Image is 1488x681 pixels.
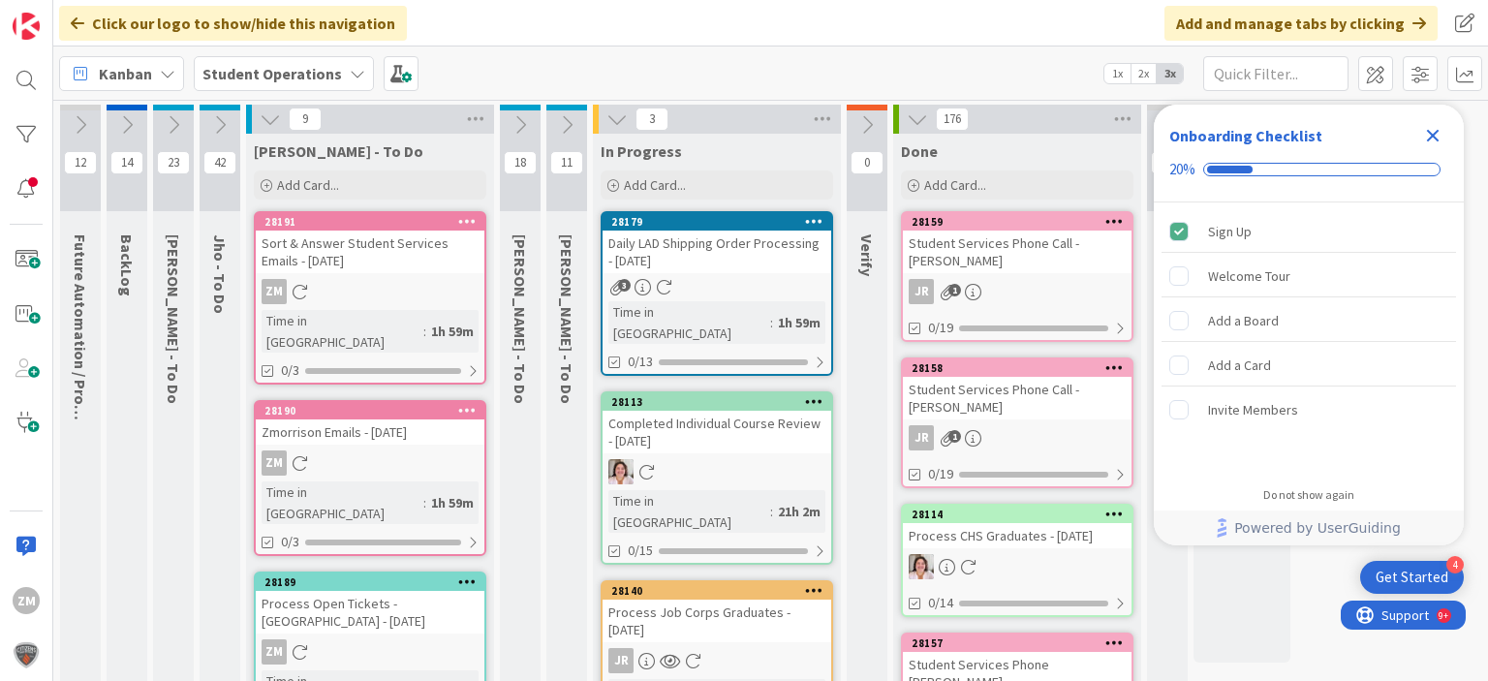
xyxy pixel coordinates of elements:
img: Visit kanbanzone.com [13,13,40,40]
div: Process CHS Graduates - [DATE] [903,523,1131,548]
div: 28159 [903,213,1131,231]
div: 28159Student Services Phone Call - [PERSON_NAME] [903,213,1131,273]
a: 28113Completed Individual Course Review - [DATE]EWTime in [GEOGRAPHIC_DATA]:21h 2m0/15 [601,391,833,565]
span: 23 [157,151,190,174]
div: Welcome Tour is incomplete. [1162,255,1456,297]
div: Time in [GEOGRAPHIC_DATA] [262,310,423,353]
div: Invite Members is incomplete. [1162,388,1456,431]
span: 0/19 [928,464,953,484]
span: Add Card... [277,176,339,194]
div: 28190 [264,404,484,418]
span: Eric - To Do [511,234,530,404]
div: JR [909,279,934,304]
div: JR [903,279,1131,304]
span: Kanban [99,62,152,85]
div: Process Open Tickets - [GEOGRAPHIC_DATA] - [DATE] [256,591,484,634]
span: 0/13 [628,352,653,372]
a: 28191Sort & Answer Student Services Emails - [DATE]ZMTime in [GEOGRAPHIC_DATA]:1h 59m0/3 [254,211,486,385]
div: JR [903,425,1131,450]
span: BackLog [117,234,137,296]
div: 28179 [611,215,831,229]
div: ZM [262,450,287,476]
div: 28189Process Open Tickets - [GEOGRAPHIC_DATA] - [DATE] [256,573,484,634]
div: 4 [1446,556,1464,573]
span: 12 [64,151,97,174]
img: avatar [13,641,40,668]
a: 28159Student Services Phone Call - [PERSON_NAME]JR0/19 [901,211,1133,342]
span: 0 [1151,151,1184,174]
img: EW [608,459,634,484]
div: 1h 59m [426,492,479,513]
div: Onboarding Checklist [1169,124,1322,147]
div: JR [603,648,831,673]
input: Quick Filter... [1203,56,1348,91]
div: ZM [256,450,484,476]
div: 28159 [912,215,1131,229]
div: 28158Student Services Phone Call - [PERSON_NAME] [903,359,1131,419]
div: ZM [262,279,287,304]
span: : [423,492,426,513]
div: Checklist progress: 20% [1169,161,1448,178]
img: EW [909,554,934,579]
div: 28190 [256,402,484,419]
div: Open Get Started checklist, remaining modules: 4 [1360,561,1464,594]
div: Add and manage tabs by clicking [1164,6,1438,41]
div: 28140 [603,582,831,600]
span: 3 [618,279,631,292]
div: Invite Members [1208,398,1298,421]
div: 28179Daily LAD Shipping Order Processing - [DATE] [603,213,831,273]
div: 28140 [611,584,831,598]
div: Completed Individual Course Review - [DATE] [603,411,831,453]
span: Jho - To Do [210,234,230,314]
span: 11 [550,151,583,174]
div: Process Job Corps Graduates - [DATE] [603,600,831,642]
div: 28113 [611,395,831,409]
div: 28113Completed Individual Course Review - [DATE] [603,393,831,453]
div: Checklist Container [1154,105,1464,545]
div: 1h 59m [773,312,825,333]
span: 0/15 [628,541,653,561]
div: Add a Board [1208,309,1279,332]
b: Student Operations [202,64,342,83]
span: 1 [948,430,961,443]
div: 28113 [603,393,831,411]
div: 28157 [903,635,1131,652]
span: In Progress [601,141,682,161]
span: 3x [1157,64,1183,83]
div: ZM [13,587,40,614]
span: : [770,312,773,333]
span: 0/14 [928,593,953,613]
div: 1h 59m [426,321,479,342]
span: Amanda - To Do [557,234,576,404]
span: Add Card... [924,176,986,194]
div: EW [903,554,1131,579]
div: Student Services Phone Call - [PERSON_NAME] [903,231,1131,273]
div: 28158 [912,361,1131,375]
div: Checklist items [1154,202,1464,475]
span: 0/3 [281,532,299,552]
a: 28190Zmorrison Emails - [DATE]ZMTime in [GEOGRAPHIC_DATA]:1h 59m0/3 [254,400,486,556]
div: Add a Board is incomplete. [1162,299,1456,342]
div: Daily LAD Shipping Order Processing - [DATE] [603,231,831,273]
span: 0/3 [281,360,299,381]
span: Zaida - To Do [254,141,423,161]
div: 28179 [603,213,831,231]
span: Emilie - To Do [164,234,183,404]
div: Time in [GEOGRAPHIC_DATA] [608,301,770,344]
span: 0 [851,151,883,174]
div: 28114 [912,508,1131,521]
div: Student Services Phone Call - [PERSON_NAME] [903,377,1131,419]
span: : [423,321,426,342]
div: 9+ [98,8,108,23]
div: 28189 [264,575,484,589]
div: 28140Process Job Corps Graduates - [DATE] [603,582,831,642]
div: 28191 [264,215,484,229]
span: 1 [948,284,961,296]
div: 28190Zmorrison Emails - [DATE] [256,402,484,445]
span: Powered by UserGuiding [1234,516,1401,540]
div: Zmorrison Emails - [DATE] [256,419,484,445]
span: 9 [289,108,322,131]
span: 2x [1131,64,1157,83]
div: Welcome Tour [1208,264,1290,288]
a: Powered by UserGuiding [1163,511,1454,545]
